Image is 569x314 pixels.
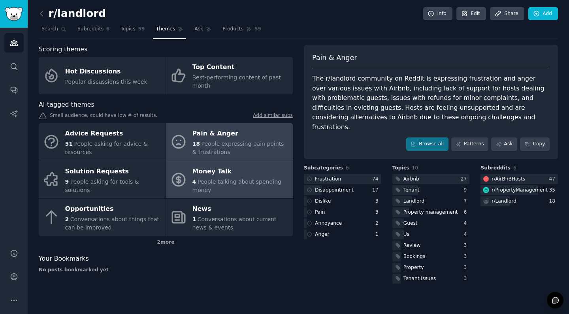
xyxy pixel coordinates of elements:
[153,23,187,39] a: Themes
[483,176,489,182] img: AirBnBHosts
[346,165,349,171] span: 6
[406,137,448,151] a: Browse all
[304,207,381,217] a: Pain3
[192,179,281,193] span: People talking about spending money
[403,209,458,216] div: Property management
[392,218,470,228] a: Guest4
[41,26,58,33] span: Search
[480,174,558,184] a: AirBnBHostsr/AirBnBHosts47
[315,231,330,238] div: Anger
[65,141,148,155] span: People asking for advice & resources
[315,187,354,194] div: Disappointment
[403,264,424,271] div: Property
[192,203,289,216] div: News
[5,7,23,21] img: GummySearch logo
[492,198,516,205] div: r/ Landlord
[166,123,293,161] a: Pain & Anger18People expressing pain points & frustrations
[528,7,558,21] a: Add
[549,187,558,194] div: 35
[315,176,341,183] div: Frustration
[194,26,203,33] span: Ask
[39,123,166,161] a: Advice Requests51People asking for advice & resources
[121,26,135,33] span: Topics
[403,187,420,194] div: Tenant
[304,174,381,184] a: Frustration74
[39,161,166,199] a: Solution Requests9People asking for tools & solutions
[464,198,470,205] div: 7
[220,23,264,39] a: Products59
[253,112,293,120] a: Add similar subs
[461,176,470,183] div: 27
[375,220,381,227] div: 2
[513,165,516,171] span: 6
[480,196,558,206] a: r/Landlord18
[192,165,289,178] div: Money Talk
[39,57,166,94] a: Hot DiscussionsPopular discussions this week
[192,74,281,89] span: Best-performing content of past month
[403,176,419,183] div: Airbnb
[65,179,139,193] span: People asking for tools & solutions
[464,220,470,227] div: 4
[192,141,200,147] span: 18
[403,220,418,227] div: Guest
[106,26,110,33] span: 6
[65,216,160,231] span: Conversations about things that can be improved
[392,274,470,284] a: Tenant issues3
[464,264,470,271] div: 3
[192,23,214,39] a: Ask
[375,209,381,216] div: 3
[464,242,470,249] div: 3
[375,231,381,238] div: 1
[118,23,147,39] a: Topics59
[392,207,470,217] a: Property management6
[483,187,489,193] img: PropertyManagement
[222,26,243,33] span: Products
[464,187,470,194] div: 9
[304,165,343,172] span: Subcategories
[304,218,381,228] a: Annoyance2
[403,231,409,238] div: Us
[403,198,424,205] div: Landlord
[392,229,470,239] a: Us4
[392,263,470,273] a: Property3
[315,198,331,205] div: Dislike
[491,137,517,151] a: Ask
[520,137,550,151] button: Copy
[65,79,147,85] span: Popular discussions this week
[464,253,470,260] div: 3
[451,137,488,151] a: Patterns
[156,26,175,33] span: Themes
[39,254,89,264] span: Your Bookmarks
[392,185,470,195] a: Tenant9
[39,199,166,236] a: Opportunities2Conversations about things that can be improved
[312,74,550,132] div: The r/landlord community on Reddit is expressing frustration and anger over various issues with A...
[456,7,486,21] a: Edit
[304,229,381,239] a: Anger1
[372,176,381,183] div: 74
[392,174,470,184] a: Airbnb27
[39,45,87,55] span: Scoring themes
[39,8,106,20] h2: r/landlord
[304,185,381,195] a: Disappointment17
[65,165,162,178] div: Solution Requests
[65,179,69,185] span: 9
[166,57,293,94] a: Top ContentBest-performing content of past month
[480,165,511,172] span: Subreddits
[192,216,277,231] span: Conversations about current news & events
[312,53,357,63] span: Pain & Anger
[392,165,409,172] span: Topics
[403,253,426,260] div: Bookings
[492,176,525,183] div: r/ AirBnBHosts
[39,112,293,120] div: Small audience, could have low # of results.
[192,179,196,185] span: 4
[65,65,147,78] div: Hot Discussions
[192,128,289,140] div: Pain & Anger
[39,23,69,39] a: Search
[392,252,470,261] a: Bookings3
[315,220,342,227] div: Annoyance
[403,275,436,282] div: Tenant issues
[65,203,162,216] div: Opportunities
[65,141,73,147] span: 51
[490,7,524,21] a: Share
[372,187,381,194] div: 17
